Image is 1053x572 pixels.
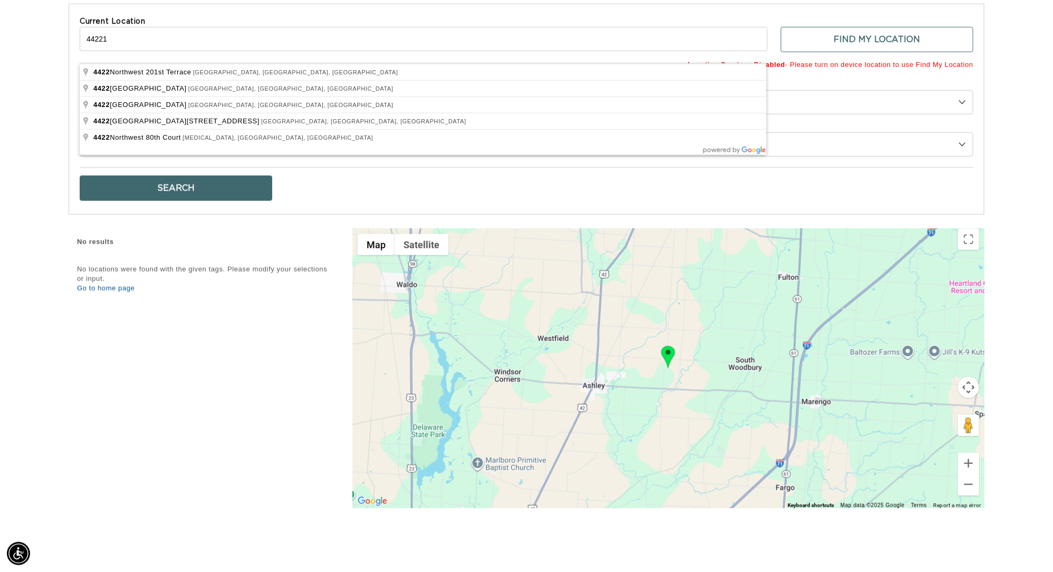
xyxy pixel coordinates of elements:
span: [GEOGRAPHIC_DATA], [GEOGRAPHIC_DATA], [GEOGRAPHIC_DATA] [188,85,394,92]
span: [GEOGRAPHIC_DATA][STREET_ADDRESS] [93,117,261,125]
button: Zoom out [958,474,979,495]
button: Show street map [358,234,395,255]
div: Accessibility Menu [7,542,30,565]
a: Open this area in Google Maps (opens a new window) [355,495,390,508]
span: Northwest 201st Terrace [93,68,193,76]
a: Go to home page [77,284,135,292]
div: No locations were found with the given tags. Please modify your selections or input. [77,265,332,284]
button: Toggle fullscreen view [958,229,979,250]
span: [GEOGRAPHIC_DATA], [GEOGRAPHIC_DATA], [GEOGRAPHIC_DATA] [261,118,466,124]
span: Map data ©2025 Google [840,502,905,508]
span: [GEOGRAPHIC_DATA], [GEOGRAPHIC_DATA], [GEOGRAPHIC_DATA] [188,102,394,108]
button: Keyboard shortcuts [788,502,834,509]
span: Northwest 80th Court [93,133,183,141]
a: Terms (opens in new tab) [911,502,927,508]
button: Map camera controls [958,377,979,398]
span: 4422 [93,133,110,141]
a: Report a map error [933,502,981,508]
button: Drag Pegman onto the map to open Street View [958,415,979,436]
img: Google [355,495,390,508]
span: - Please turn on device location to use Find My Location [80,57,973,72]
iframe: Chat Widget [1000,521,1053,572]
span: [GEOGRAPHIC_DATA] [93,101,188,109]
span: 4422 [93,68,110,76]
button: Zoom in [958,453,979,474]
label: Current Location [80,17,973,27]
span: 4422 [93,101,110,109]
span: [MEDICAL_DATA], [GEOGRAPHIC_DATA], [GEOGRAPHIC_DATA] [183,134,373,141]
span: [GEOGRAPHIC_DATA] [93,84,188,92]
span: 4422 [93,84,110,92]
span: [GEOGRAPHIC_DATA], [GEOGRAPHIC_DATA], [GEOGRAPHIC_DATA] [193,69,398,75]
input: Enter a location [80,27,768,51]
div: No results [77,237,332,247]
span: 4422 [93,117,110,125]
button: Show satellite imagery [395,234,448,255]
b: Location Services Disabled [688,61,786,69]
button: Find My Location [781,27,973,52]
button: Search [80,176,272,201]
